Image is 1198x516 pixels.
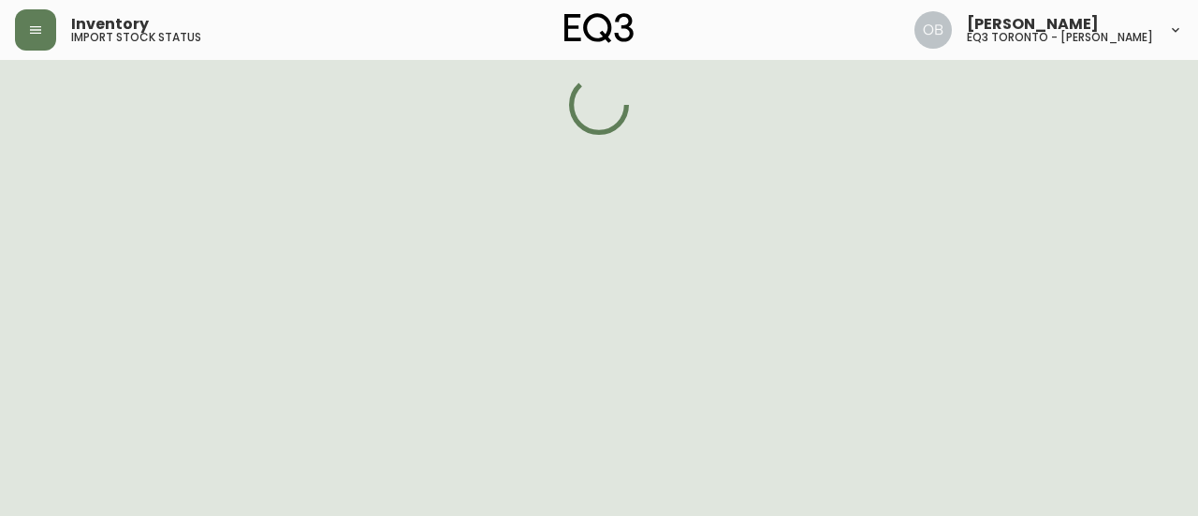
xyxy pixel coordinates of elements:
span: [PERSON_NAME] [967,17,1099,32]
h5: import stock status [71,32,201,43]
h5: eq3 toronto - [PERSON_NAME] [967,32,1153,43]
img: logo [564,13,634,43]
img: 8e0065c524da89c5c924d5ed86cfe468 [914,11,952,49]
span: Inventory [71,17,149,32]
